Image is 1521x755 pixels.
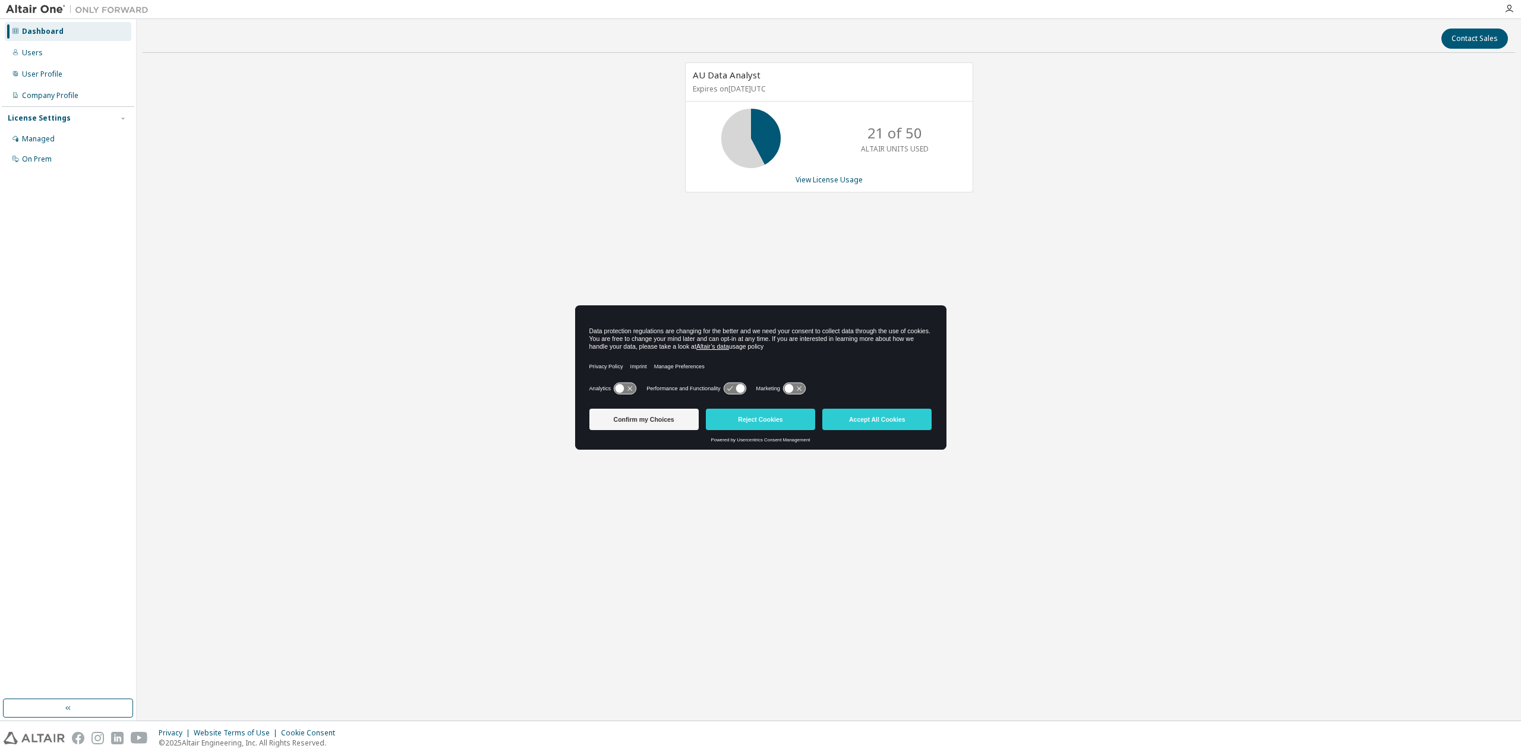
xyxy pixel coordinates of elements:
[72,732,84,744] img: facebook.svg
[22,154,52,164] div: On Prem
[194,728,281,738] div: Website Terms of Use
[4,732,65,744] img: altair_logo.svg
[91,732,104,744] img: instagram.svg
[22,27,64,36] div: Dashboard
[8,113,71,123] div: License Settings
[1441,29,1508,49] button: Contact Sales
[861,144,929,154] p: ALTAIR UNITS USED
[693,84,963,94] p: Expires on [DATE] UTC
[22,91,78,100] div: Company Profile
[159,728,194,738] div: Privacy
[22,48,43,58] div: Users
[159,738,342,748] p: © 2025 Altair Engineering, Inc. All Rights Reserved.
[131,732,148,744] img: youtube.svg
[111,732,124,744] img: linkedin.svg
[22,70,62,79] div: User Profile
[693,69,760,81] span: AU Data Analyst
[867,123,922,143] p: 21 of 50
[796,175,863,185] a: View License Usage
[281,728,342,738] div: Cookie Consent
[22,134,55,144] div: Managed
[6,4,154,15] img: Altair One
